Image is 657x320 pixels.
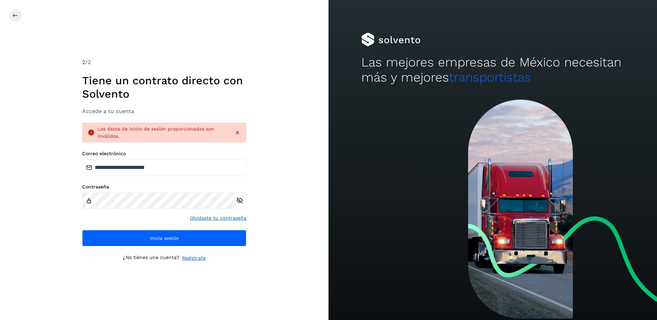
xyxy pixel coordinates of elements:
h3: Accede a tu cuenta [82,108,246,114]
a: Regístrate [182,255,206,262]
h1: Tiene un contrato directo con Solvento [82,74,246,100]
p: ¿No tienes una cuenta? [123,255,179,262]
span: transportistas [449,70,531,85]
a: Olvidaste tu contraseña [190,214,246,222]
div: Los datos de inicio de sesión proporcionados son inválidos. [98,125,229,140]
span: 2 [82,59,85,65]
label: Correo electrónico [82,151,246,157]
div: /2 [82,58,246,66]
label: Contraseña [82,184,246,190]
h2: Las mejores empresas de México necesitan más y mejores [361,55,624,85]
button: Inicia sesión [82,230,246,246]
span: Inicia sesión [150,236,179,241]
